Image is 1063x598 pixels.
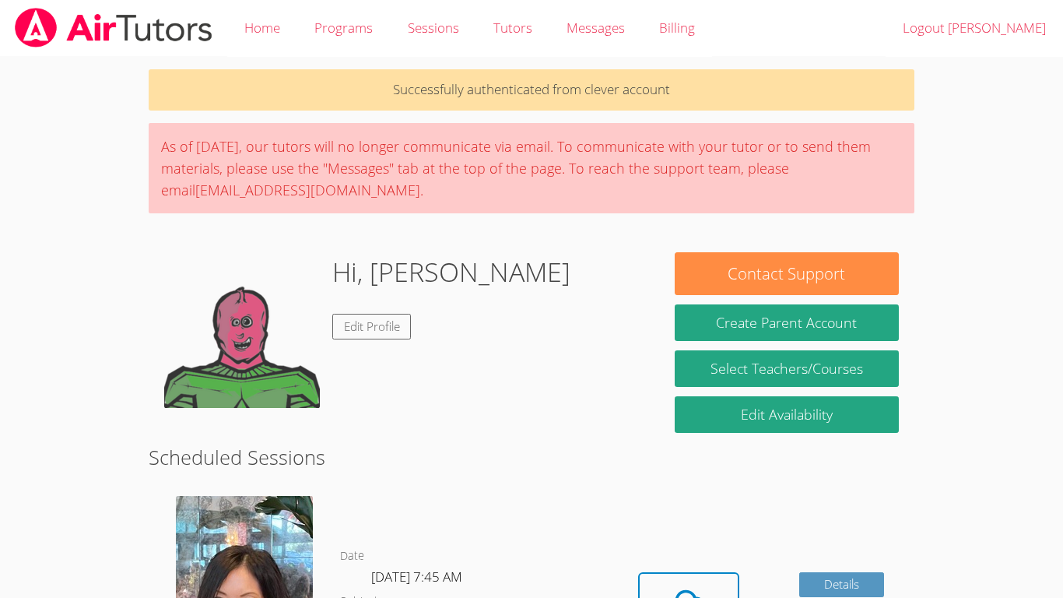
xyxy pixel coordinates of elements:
button: Contact Support [675,252,899,295]
img: airtutors_banner-c4298cdbf04f3fff15de1276eac7730deb9818008684d7c2e4769d2f7ddbe033.png [13,8,214,47]
button: Create Parent Account [675,304,899,341]
h2: Scheduled Sessions [149,442,914,472]
div: As of [DATE], our tutors will no longer communicate via email. To communicate with your tutor or ... [149,123,914,213]
span: [DATE] 7:45 AM [371,568,462,586]
a: Details [799,572,885,598]
img: default.png [164,252,320,408]
a: Select Teachers/Courses [675,350,899,387]
p: Successfully authenticated from clever account [149,69,914,111]
a: Edit Profile [332,314,412,339]
dt: Date [340,547,364,566]
a: Edit Availability [675,396,899,433]
span: Messages [567,19,625,37]
h1: Hi, [PERSON_NAME] [332,252,570,292]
